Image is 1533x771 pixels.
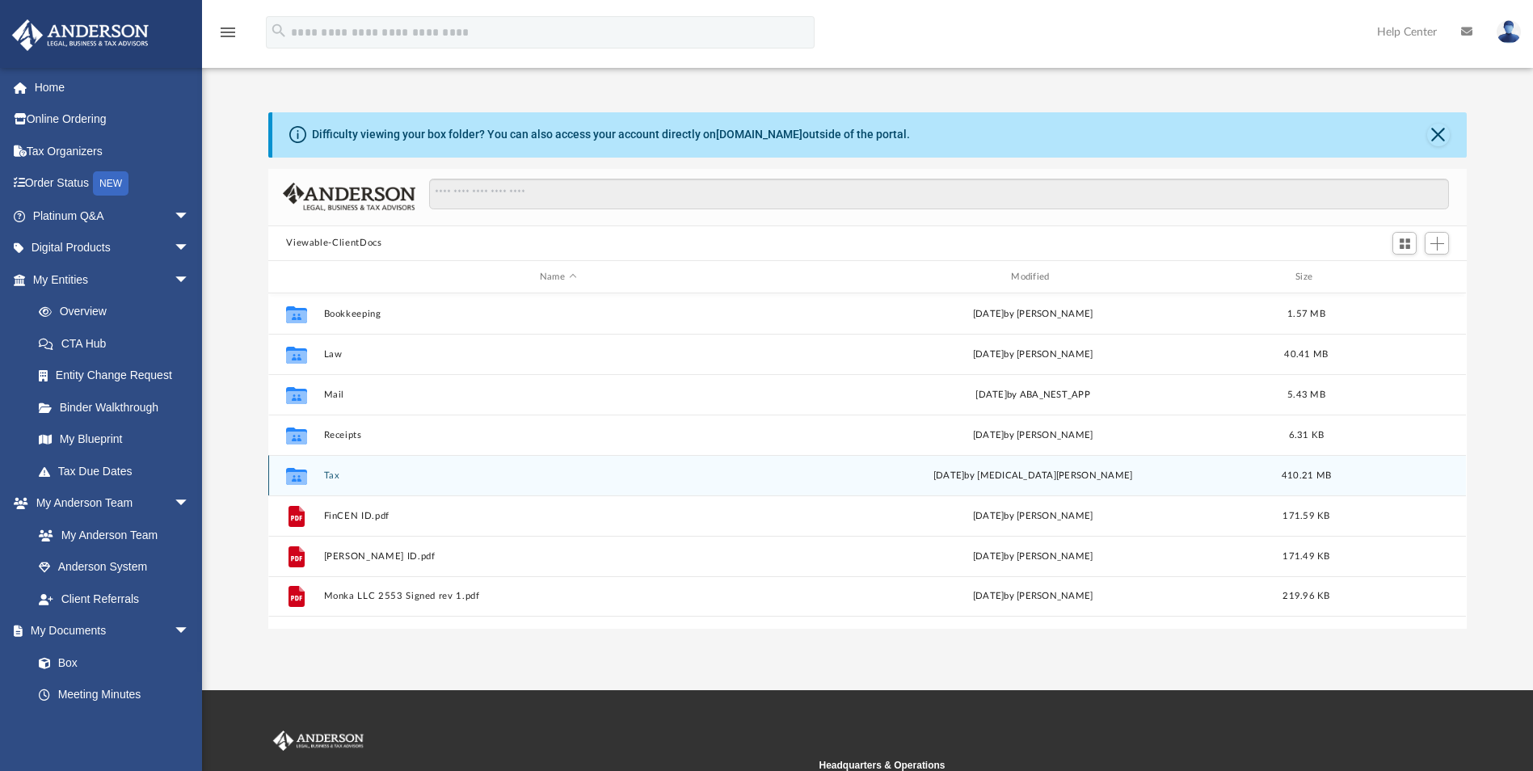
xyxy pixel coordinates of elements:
span: 6.31 KB [1289,431,1325,440]
button: Bookkeeping [324,309,792,319]
a: Online Ordering [11,103,214,136]
a: My Blueprint [23,423,206,456]
div: id [276,270,316,284]
a: My Entitiesarrow_drop_down [11,263,214,296]
span: arrow_drop_down [174,232,206,265]
button: Switch to Grid View [1392,232,1417,255]
a: Binder Walkthrough [23,391,214,423]
div: Size [1274,270,1339,284]
div: [DATE] by [PERSON_NAME] [799,509,1267,524]
span: arrow_drop_down [174,263,206,297]
span: arrow_drop_down [174,615,206,648]
button: Monka LLC 2553 Signed rev 1.pdf [324,592,792,602]
div: [DATE] by [PERSON_NAME] [799,428,1267,443]
img: Anderson Advisors Platinum Portal [7,19,154,51]
div: grid [268,293,1466,628]
a: My Documentsarrow_drop_down [11,615,206,647]
span: 1.57 MB [1287,310,1325,318]
a: Overview [23,296,214,328]
a: Forms Library [23,710,198,743]
button: Receipts [324,430,792,440]
a: Anderson System [23,551,206,584]
span: arrow_drop_down [174,487,206,520]
div: Difficulty viewing your box folder? You can also access your account directly on outside of the p... [312,126,910,143]
button: Viewable-ClientDocs [286,236,381,251]
input: Search files and folders [429,179,1449,209]
a: My Anderson Team [23,519,198,551]
span: 219.96 KB [1283,592,1330,601]
div: Modified [798,270,1267,284]
i: search [270,22,288,40]
button: Tax [324,470,792,481]
a: Box [23,647,198,679]
a: Tax Organizers [11,135,214,167]
button: FinCEN ID.pdf [324,511,792,521]
a: Order StatusNEW [11,167,214,200]
div: [DATE] by [PERSON_NAME] [799,348,1267,362]
div: [DATE] by [PERSON_NAME] [799,307,1267,322]
a: menu [218,31,238,42]
div: [DATE] by [PERSON_NAME] [799,550,1267,564]
div: [DATE] by [MEDICAL_DATA][PERSON_NAME] [799,469,1267,483]
span: 40.41 MB [1285,350,1329,359]
button: Close [1427,124,1450,146]
a: Tax Due Dates [23,455,214,487]
div: [DATE] by ABA_NEST_APP [799,388,1267,402]
a: Home [11,71,214,103]
button: [PERSON_NAME] ID.pdf [324,551,792,562]
button: Add [1425,232,1449,255]
a: CTA Hub [23,327,214,360]
span: arrow_drop_down [174,200,206,233]
img: Anderson Advisors Platinum Portal [270,731,367,752]
a: Platinum Q&Aarrow_drop_down [11,200,214,232]
a: Entity Change Request [23,360,214,392]
div: NEW [93,171,128,196]
a: My Anderson Teamarrow_drop_down [11,487,206,520]
a: Digital Productsarrow_drop_down [11,232,214,264]
button: Law [324,349,792,360]
span: 410.21 MB [1282,471,1331,480]
a: Client Referrals [23,583,206,615]
div: Name [323,270,792,284]
i: menu [218,23,238,42]
span: 171.49 KB [1283,552,1330,561]
div: id [1346,270,1459,284]
span: 171.59 KB [1283,512,1330,520]
button: Mail [324,390,792,400]
a: [DOMAIN_NAME] [716,128,802,141]
a: Meeting Minutes [23,679,206,711]
span: 5.43 MB [1287,390,1325,399]
div: [DATE] by [PERSON_NAME] [799,590,1267,605]
img: User Pic [1497,20,1521,44]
